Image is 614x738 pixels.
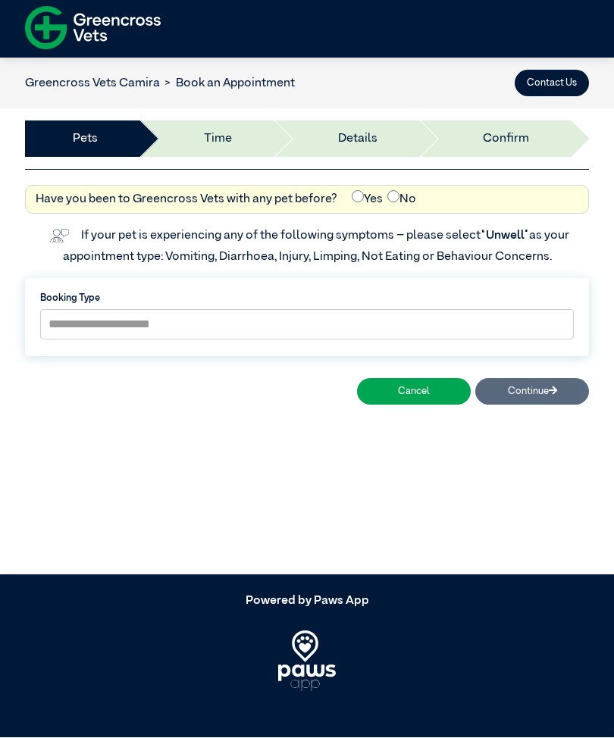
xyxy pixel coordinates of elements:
[63,230,572,264] label: If your pet is experiencing any of the following symptoms – please select as your appointment typ...
[278,631,337,692] img: PawsApp
[387,191,416,209] label: No
[25,2,161,55] img: f-logo
[45,224,74,249] img: vet
[481,230,529,242] span: “Unwell”
[352,191,364,203] input: Yes
[25,595,589,609] h5: Powered by Paws App
[357,379,471,405] button: Cancel
[25,78,160,90] a: Greencross Vets Camira
[352,191,383,209] label: Yes
[40,292,574,306] label: Booking Type
[515,70,589,97] button: Contact Us
[160,75,295,93] li: Book an Appointment
[387,191,399,203] input: No
[25,75,295,93] nav: breadcrumb
[36,191,337,209] label: Have you been to Greencross Vets with any pet before?
[73,130,98,149] a: Pets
